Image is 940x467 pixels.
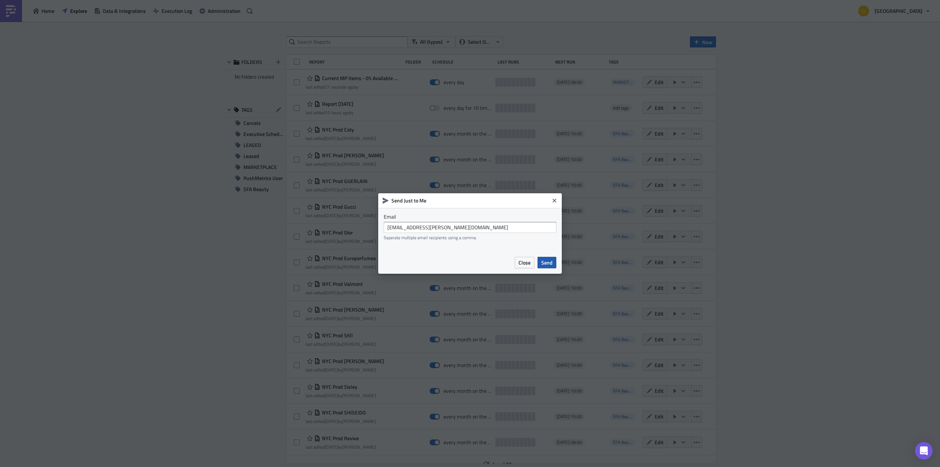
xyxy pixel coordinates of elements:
label: Email [384,213,556,220]
span: Close [518,259,531,266]
div: Seperate multiple email recipients using a comma. [384,235,556,240]
button: Send [538,257,556,268]
h6: Send Just to Me [391,197,549,204]
span: Send [541,259,553,266]
button: Close [515,257,534,268]
div: Open Intercom Messenger [915,442,933,460]
button: Close [549,195,560,206]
